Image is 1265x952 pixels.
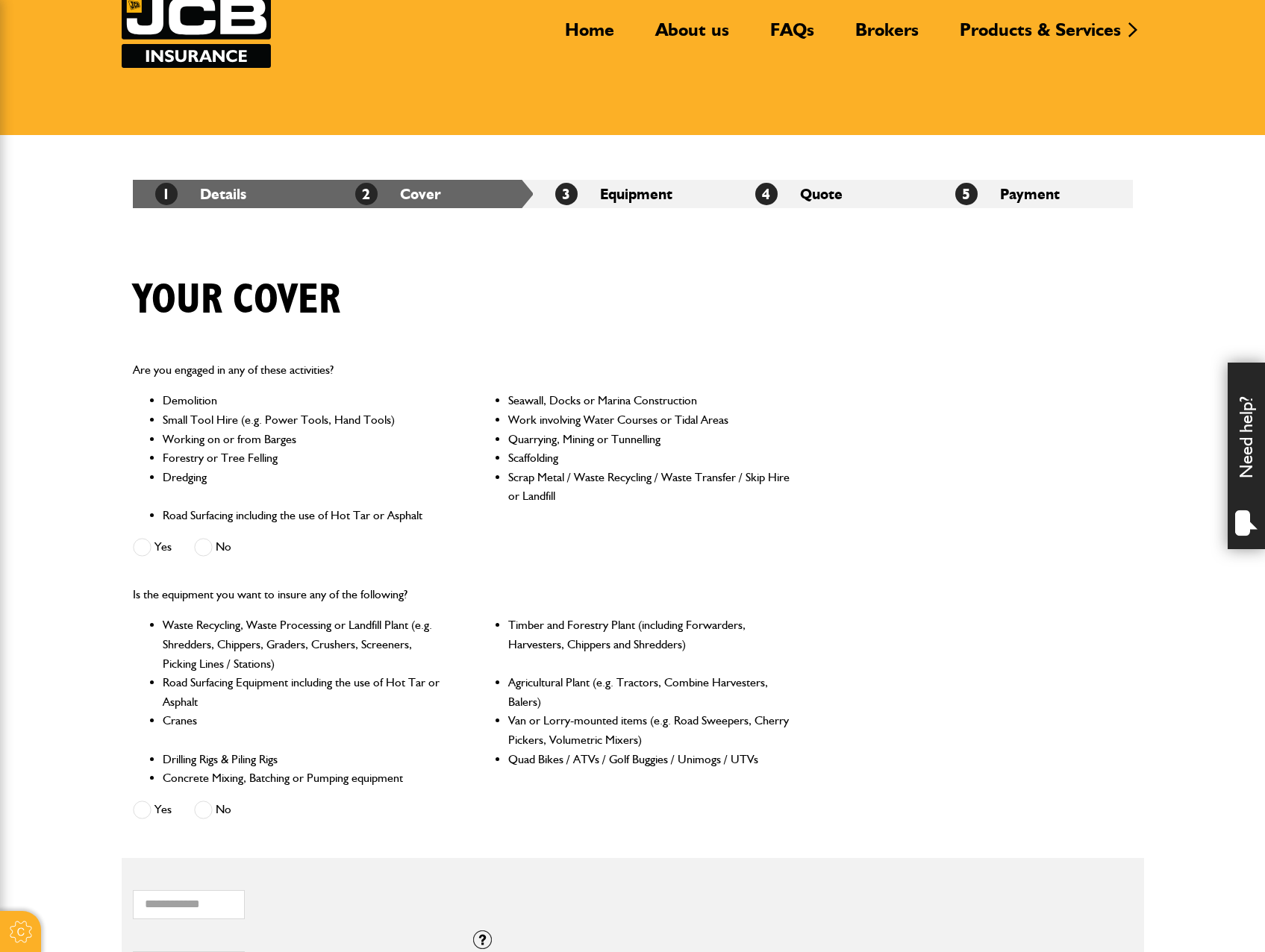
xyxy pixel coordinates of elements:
a: About us [644,19,740,53]
li: Payment [933,180,1133,208]
li: Quarrying, Mining or Tunnelling [508,430,791,449]
label: No [194,801,231,819]
span: 5 [955,183,978,205]
label: Yes [133,801,172,819]
li: Small Tool Hire (e.g. Power Tools, Hand Tools) [163,410,446,430]
li: Scrap Metal / Waste Recycling / Waste Transfer / Skip Hire or Landfill [508,468,791,506]
span: 3 [555,183,578,205]
li: Quad Bikes / ATVs / Golf Buggies / Unimogs / UTVs [508,750,791,769]
li: Cover [333,180,533,208]
span: 1 [155,183,178,205]
li: Working on or from Barges [163,430,446,449]
li: Drilling Rigs & Piling Rigs [163,750,446,769]
li: Road Surfacing Equipment including the use of Hot Tar or Asphalt [163,673,446,711]
li: Timber and Forestry Plant (including Forwarders, Harvesters, Chippers and Shredders) [508,616,791,673]
li: Road Surfacing including the use of Hot Tar or Asphalt [163,506,446,525]
a: Products & Services [949,19,1132,53]
p: Is the equipment you want to insure any of the following? [133,585,792,604]
a: Home [554,19,625,53]
label: Yes [133,538,172,557]
label: No [194,538,231,557]
div: Need help? [1228,363,1265,549]
span: 2 [355,183,378,205]
a: FAQs [759,19,825,53]
li: Van or Lorry-mounted items (e.g. Road Sweepers, Cherry Pickers, Volumetric Mixers) [508,711,791,749]
p: Are you engaged in any of these activities? [133,360,792,380]
li: Quote [733,180,933,208]
h1: Your cover [133,275,340,325]
li: Waste Recycling, Waste Processing or Landfill Plant (e.g. Shredders, Chippers, Graders, Crushers,... [163,616,446,673]
li: Seawall, Docks or Marina Construction [508,391,791,410]
a: Brokers [844,19,930,53]
li: Scaffolding [508,448,791,468]
li: Demolition [163,391,446,410]
li: Cranes [163,711,446,749]
li: Concrete Mixing, Batching or Pumping equipment [163,768,446,788]
a: 1Details [155,185,246,203]
li: Equipment [533,180,733,208]
span: 4 [755,183,778,205]
li: Dredging [163,468,446,506]
li: Work involving Water Courses or Tidal Areas [508,410,791,430]
li: Forestry or Tree Felling [163,448,446,468]
li: Agricultural Plant (e.g. Tractors, Combine Harvesters, Balers) [508,673,791,711]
